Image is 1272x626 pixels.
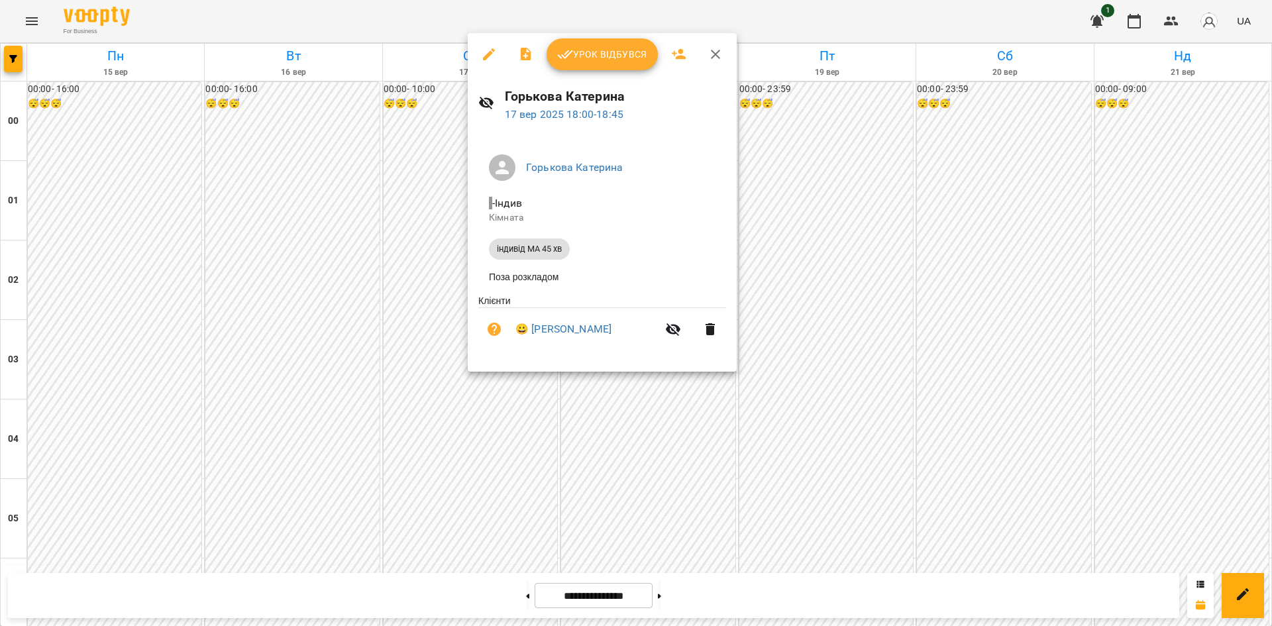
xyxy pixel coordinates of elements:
ul: Клієнти [478,294,726,356]
span: індивід МА 45 хв [489,243,570,255]
h6: Горькова Катерина [505,86,726,107]
span: - Індив [489,197,525,209]
a: 17 вер 2025 18:00-18:45 [505,108,623,121]
a: 😀 [PERSON_NAME] [515,321,611,337]
span: Урок відбувся [557,46,647,62]
li: Поза розкладом [478,265,726,289]
a: Горькова Катерина [526,161,623,174]
p: Кімната [489,211,715,225]
button: Урок відбувся [547,38,658,70]
button: Візит ще не сплачено. Додати оплату? [478,313,510,345]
